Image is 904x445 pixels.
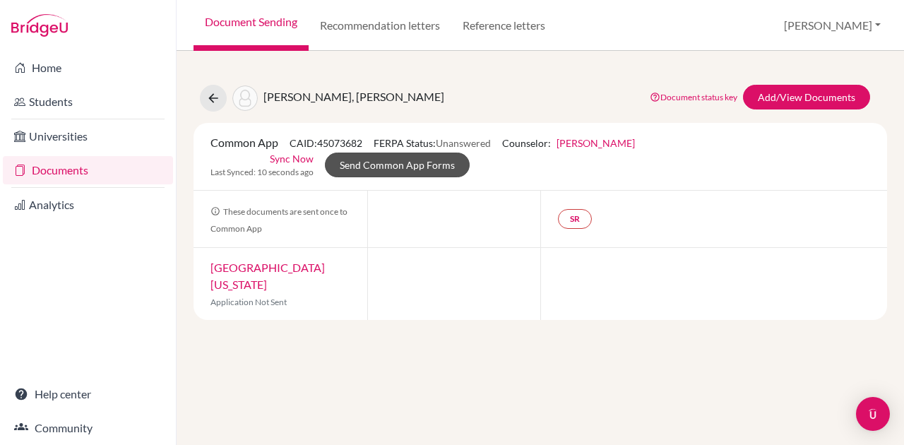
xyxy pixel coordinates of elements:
img: Bridge-U [11,14,68,37]
a: [GEOGRAPHIC_DATA][US_STATE] [210,261,325,291]
a: Send Common App Forms [325,153,470,177]
a: Document status key [650,92,737,102]
a: Add/View Documents [743,85,870,109]
a: Community [3,414,173,442]
a: Analytics [3,191,173,219]
span: FERPA Status: [374,137,491,149]
a: SR [558,209,592,229]
button: [PERSON_NAME] [778,12,887,39]
span: [PERSON_NAME], [PERSON_NAME] [263,90,444,103]
span: Counselor: [502,137,635,149]
a: Help center [3,380,173,408]
span: Unanswered [436,137,491,149]
span: These documents are sent once to Common App [210,206,347,234]
a: Universities [3,122,173,150]
a: Home [3,54,173,82]
span: Common App [210,136,278,149]
span: CAID: 45073682 [290,137,362,149]
a: Documents [3,156,173,184]
a: Sync Now [270,151,314,166]
a: [PERSON_NAME] [557,137,635,149]
a: Students [3,88,173,116]
div: Open Intercom Messenger [856,397,890,431]
span: Application Not Sent [210,297,287,307]
span: Last Synced: 10 seconds ago [210,166,314,179]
